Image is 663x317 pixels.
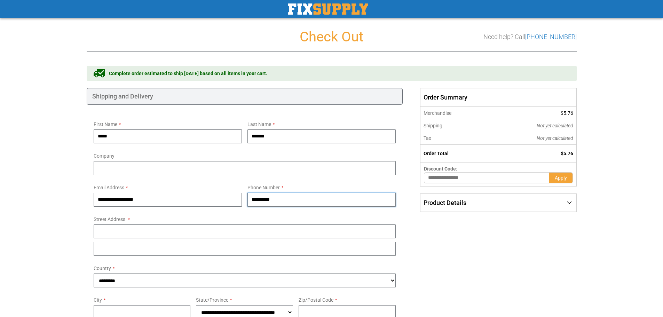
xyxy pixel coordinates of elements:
th: Merchandise [420,107,490,119]
img: Fix Industrial Supply [288,3,368,15]
span: First Name [94,121,117,127]
span: $5.76 [561,151,573,156]
button: Apply [549,172,573,183]
h1: Check Out [87,29,577,45]
strong: Order Total [424,151,449,156]
span: Company [94,153,115,159]
span: Last Name [247,121,271,127]
th: Tax [420,132,490,145]
span: City [94,297,102,303]
span: Complete order estimated to ship [DATE] based on all items in your cart. [109,70,267,77]
div: Shipping and Delivery [87,88,403,105]
span: Not yet calculated [537,135,573,141]
span: State/Province [196,297,228,303]
span: Street Address [94,216,125,222]
span: Product Details [424,199,466,206]
span: Discount Code: [424,166,457,172]
span: Apply [555,175,567,181]
span: Zip/Postal Code [299,297,333,303]
span: Shipping [424,123,442,128]
span: Country [94,266,111,271]
span: Email Address [94,185,124,190]
span: $5.76 [561,110,573,116]
a: store logo [288,3,368,15]
h3: Need help? Call [483,33,577,40]
span: Not yet calculated [537,123,573,128]
span: Order Summary [420,88,576,107]
a: [PHONE_NUMBER] [525,33,577,40]
span: Phone Number [247,185,280,190]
